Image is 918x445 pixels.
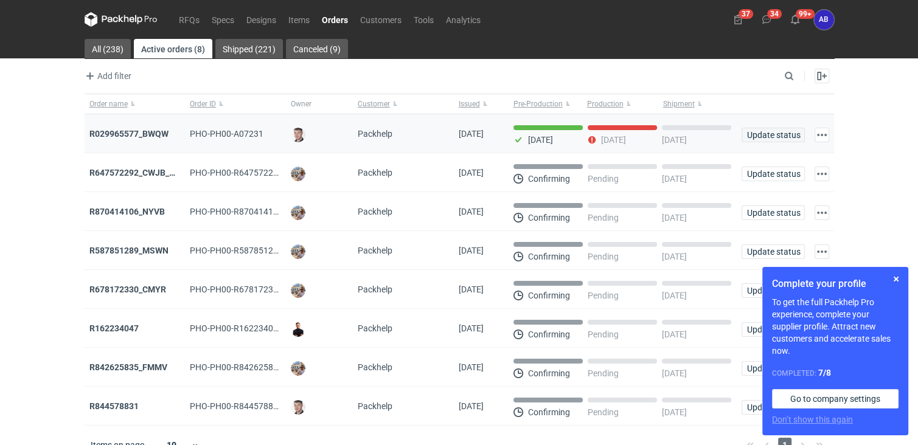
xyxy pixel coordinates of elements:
a: R678172330_CMYR [89,285,166,294]
p: Confirming [528,368,570,378]
span: Update status [747,364,799,373]
button: Update status [742,205,805,220]
span: Update status [747,170,799,178]
div: Agnieszka Biniarz [814,10,834,30]
p: [DATE] [662,252,687,261]
img: Tomasz Kubiak [291,322,305,337]
img: Maciej Sikora [291,400,305,415]
span: PHO-PH00-R842625835_FMMV [190,362,311,372]
button: Issued [454,94,509,114]
button: Customer [353,94,454,114]
span: 10/01/2022 [459,168,484,178]
span: Pre-Production [513,99,563,109]
span: Packhelp [358,129,392,139]
span: 22/12/2021 [459,207,484,216]
button: Add filter [82,69,132,83]
span: Packhelp [358,401,392,411]
span: 15/09/2021 [459,401,484,411]
span: Packhelp [358,323,392,333]
a: Analytics [440,12,487,27]
span: 07/10/2021 [459,362,484,372]
button: Actions [815,167,829,181]
button: Order name [85,94,186,114]
p: [DATE] [662,174,687,184]
p: Pending [588,291,619,300]
span: Packhelp [358,362,392,372]
span: Add filter [83,69,131,83]
span: 03/11/2021 [459,246,484,255]
span: PHO-PH00-R587851289_MSWN [190,246,312,255]
a: Specs [206,12,240,27]
button: AB [814,10,834,30]
span: Shipment [663,99,695,109]
span: Packhelp [358,168,392,178]
a: R870414106_NYVB [89,207,165,216]
p: Confirming [528,213,570,222]
span: Update status [747,209,799,217]
p: To get the full Packhelp Pro experience, complete your supplier profile. Attract new customers an... [772,296,899,357]
button: Update status [742,244,805,259]
p: [DATE] [662,368,687,378]
img: Michał Palasek [291,361,305,376]
button: Update status [742,361,805,376]
a: Canceled (9) [286,39,348,58]
p: [DATE] [662,329,687,339]
img: Michał Palasek [291,167,305,181]
button: Update status [742,400,805,415]
a: Go to company settings [772,389,899,409]
p: [DATE] [601,135,626,145]
a: Customers [354,12,408,27]
button: Skip for now [889,272,903,286]
strong: R842625835_FMMV [89,362,167,372]
p: Pending [588,252,619,261]
span: 15/10/2021 [459,285,484,294]
a: R162234047 [89,323,139,333]
button: Update status [742,128,805,142]
span: Production [587,99,624,109]
p: [DATE] [662,135,687,145]
img: Michał Palasek [291,244,305,259]
span: Update status [747,247,799,256]
span: Order ID [190,99,216,109]
a: R587851289_MSWN [89,246,169,255]
a: All (238) [85,39,131,58]
p: [DATE] [662,213,687,222]
a: R844578831 [89,401,139,411]
p: Confirming [528,407,570,417]
button: Actions [815,244,829,259]
button: Shipment [661,94,737,114]
button: Don’t show this again [772,413,853,426]
a: RFQs [173,12,206,27]
button: 37 [728,10,748,29]
button: Update status [742,167,805,181]
h1: Complete your profile [772,277,899,291]
img: Michał Palasek [291,283,305,298]
a: Items [282,12,316,27]
span: PHO-PH00-R844578831 [190,401,283,411]
a: Orders [316,12,354,27]
span: Issued [459,99,480,109]
span: PHO-PH00-R647572292_CWJB_BURH [190,168,336,178]
p: [DATE] [662,291,687,300]
a: R647572292_CWJB_BURH [89,168,192,178]
a: R029965577_BWQW [89,129,169,139]
span: Order name [89,99,128,109]
a: Shipped (221) [215,39,283,58]
p: Pending [588,213,619,222]
span: Packhelp [358,285,392,294]
p: [DATE] [662,407,687,417]
img: Michał Palasek [291,205,305,220]
button: Production [585,94,661,114]
p: Confirming [528,174,570,184]
span: Update status [747,325,799,334]
button: Update status [742,322,805,337]
span: Update status [747,286,799,295]
p: Confirming [528,252,570,261]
